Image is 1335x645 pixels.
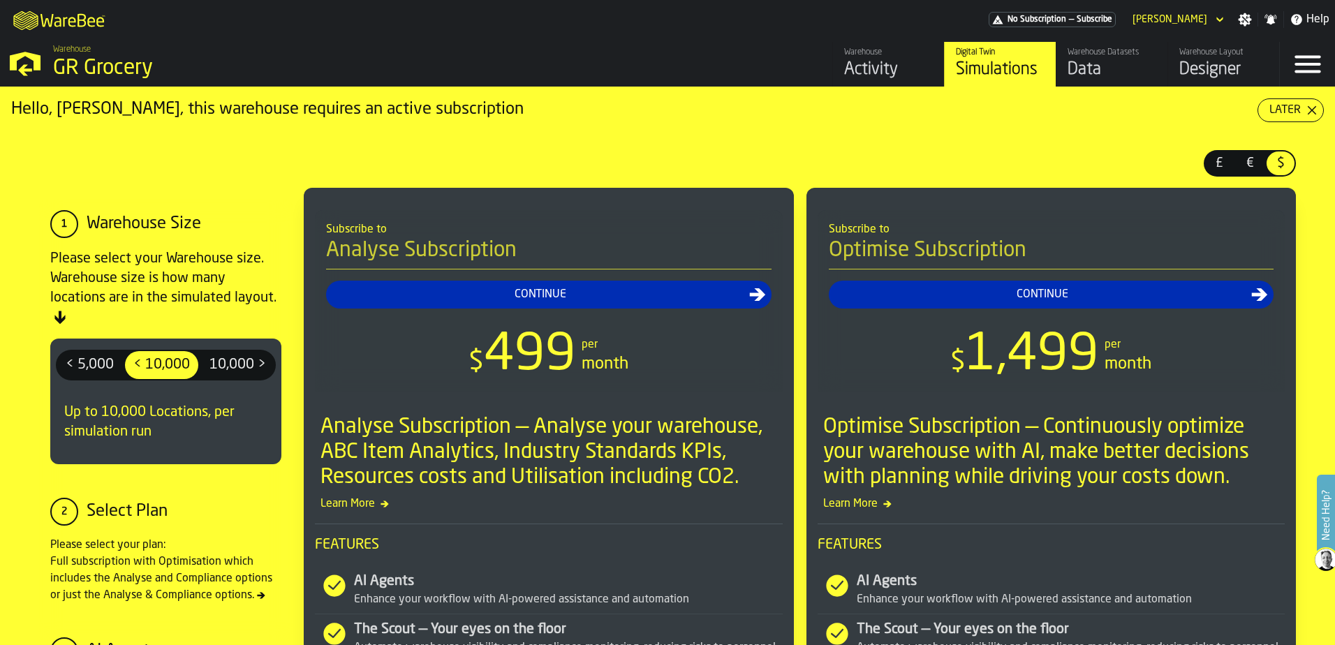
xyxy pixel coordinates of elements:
[1204,150,1234,177] label: button-switch-multi-£
[829,221,1274,238] div: Subscribe to
[582,353,628,376] div: month
[326,221,772,238] div: Subscribe to
[87,501,168,523] div: Select Plan
[1179,59,1268,81] div: Designer
[1236,151,1264,175] div: thumb
[1232,13,1257,27] label: button-toggle-Settings
[53,45,91,54] span: Warehouse
[200,350,276,380] label: button-switch-multi-10,000 >
[332,286,749,303] div: Continue
[1269,154,1292,172] span: $
[989,12,1116,27] a: link-to-/wh/i/e451d98b-95f6-4604-91ff-c80219f9c36d/pricing/
[1105,353,1151,376] div: month
[50,210,78,238] div: 1
[60,354,119,376] span: < 5,000
[201,351,274,379] div: thumb
[956,59,1045,81] div: Simulations
[818,535,1285,555] span: Features
[1258,13,1283,27] label: button-toggle-Notifications
[124,350,200,380] label: button-switch-multi-< 10,000
[834,286,1252,303] div: Continue
[1008,15,1066,24] span: No Subscription
[1056,42,1167,87] a: link-to-/wh/i/e451d98b-95f6-4604-91ff-c80219f9c36d/data
[966,331,1099,381] span: 1,499
[1306,11,1329,28] span: Help
[1069,15,1074,24] span: —
[354,620,783,639] div: The Scout — Your eyes on the floor
[1167,42,1279,87] a: link-to-/wh/i/e451d98b-95f6-4604-91ff-c80219f9c36d/designer
[354,591,783,608] div: Enhance your workflow with AI-powered assistance and automation
[56,392,276,453] div: Up to 10,000 Locations, per simulation run
[354,572,783,591] div: AI Agents
[956,47,1045,57] div: Digital Twin
[1205,151,1233,175] div: thumb
[469,348,484,376] span: $
[50,537,281,604] div: Please select your plan: Full subscription with Optimisation which includes the Analyse and Compl...
[582,336,598,353] div: per
[50,249,281,327] div: Please select your Warehouse size. Warehouse size is how many locations are in the simulated layout.
[1068,59,1156,81] div: Data
[950,348,966,376] span: $
[857,591,1285,608] div: Enhance your workflow with AI-powered assistance and automation
[1280,42,1335,87] label: button-toggle-Menu
[326,281,772,309] button: button-Continue
[128,354,196,376] span: < 10,000
[989,12,1116,27] div: Menu Subscription
[484,331,576,381] span: 499
[1105,336,1121,353] div: per
[57,351,122,379] div: thumb
[315,496,783,512] span: Learn More
[1239,154,1261,172] span: €
[1077,15,1112,24] span: Subscribe
[1257,98,1324,122] button: button-Later
[1284,11,1335,28] label: button-toggle-Help
[829,281,1274,309] button: button-Continue
[50,498,78,526] div: 2
[315,535,783,555] span: Features
[857,620,1285,639] div: The Scout — Your eyes on the floor
[1234,150,1265,177] label: button-switch-multi-€
[320,415,783,490] div: Analyse Subscription — Analyse your warehouse, ABC Item Analytics, Industry Standards KPIs, Resou...
[125,351,198,379] div: thumb
[857,572,1285,591] div: AI Agents
[53,56,430,81] div: GR Grocery
[844,59,933,81] div: Activity
[823,415,1285,490] div: Optimise Subscription — Continuously optimize your warehouse with AI, make better decisions with ...
[944,42,1056,87] a: link-to-/wh/i/e451d98b-95f6-4604-91ff-c80219f9c36d/simulations
[1068,47,1156,57] div: Warehouse Datasets
[1318,476,1334,554] label: Need Help?
[829,238,1274,269] h4: Optimise Subscription
[1265,150,1296,177] label: button-switch-multi-$
[1133,14,1207,25] div: DropdownMenuValue-Sandhya Gopakumar
[1179,47,1268,57] div: Warehouse Layout
[1208,154,1230,172] span: £
[326,238,772,269] h4: Analyse Subscription
[832,42,944,87] a: link-to-/wh/i/e451d98b-95f6-4604-91ff-c80219f9c36d/feed/
[818,496,1285,512] span: Learn More
[56,350,124,380] label: button-switch-multi-< 5,000
[11,98,1257,121] div: Hello, [PERSON_NAME], this warehouse requires an active subscription
[1264,102,1306,119] div: Later
[1267,151,1295,175] div: thumb
[1127,11,1227,28] div: DropdownMenuValue-Sandhya Gopakumar
[87,213,201,235] div: Warehouse Size
[844,47,933,57] div: Warehouse
[204,354,272,376] span: 10,000 >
